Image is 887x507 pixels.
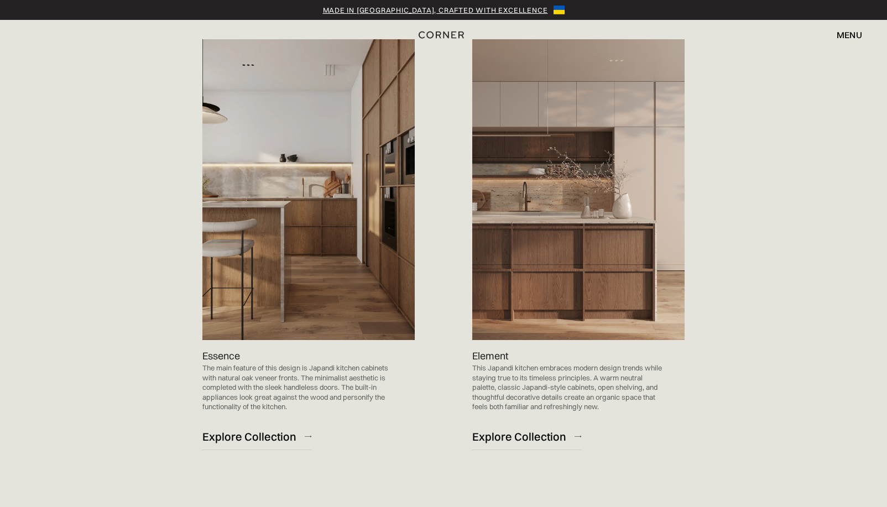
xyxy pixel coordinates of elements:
p: This Japandi kitchen embraces modern design trends while staying true to its timeless principles.... [472,363,662,412]
a: Made in [GEOGRAPHIC_DATA], crafted with excellence [323,4,548,15]
div: menu [826,25,862,44]
div: menu [837,30,862,39]
a: home [405,28,482,42]
a: Explore Collection [472,423,581,450]
p: Element [472,348,508,363]
div: Explore Collection [472,429,566,444]
p: Essence [202,348,240,363]
a: Explore Collection [202,423,311,450]
p: The main feature of this design is Japandi kitchen cabinets with natural oak veneer fronts. The m... [202,363,393,412]
div: Explore Collection [202,429,296,444]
